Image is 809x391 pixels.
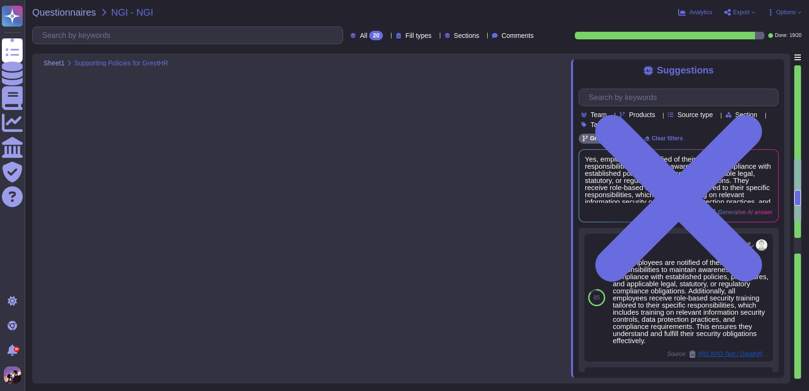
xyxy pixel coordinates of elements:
span: Sheet1 [44,60,64,66]
button: user [2,364,27,385]
span: Fill types [405,32,431,39]
div: 20 [369,31,383,40]
img: user [4,366,21,383]
div: 9+ [14,346,19,352]
span: NGI - NGI [111,8,154,17]
span: 85 [593,295,600,300]
div: Yes, employees are notified of their roles and responsibilities to maintain awareness and complia... [613,259,769,344]
img: user [756,239,767,251]
span: All [360,32,367,39]
input: Search by keywords [584,89,778,106]
span: Supporting Policies for GreytHR [74,60,168,66]
span: Questionnaires [32,8,96,17]
span: Comments [501,32,534,39]
button: Analytics [678,9,712,16]
span: Done: [775,33,788,38]
span: Analytics [690,9,712,15]
span: 19 / 20 [790,33,801,38]
input: Search by keywords [37,27,343,44]
span: Sections [454,32,480,39]
span: Export [733,9,750,15]
span: Options [776,9,796,15]
span: IRIS KPO-Test / GreatHR Supplier Assurance Questionnaire GreytHr (002) [698,351,769,357]
span: Source: [667,350,769,358]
